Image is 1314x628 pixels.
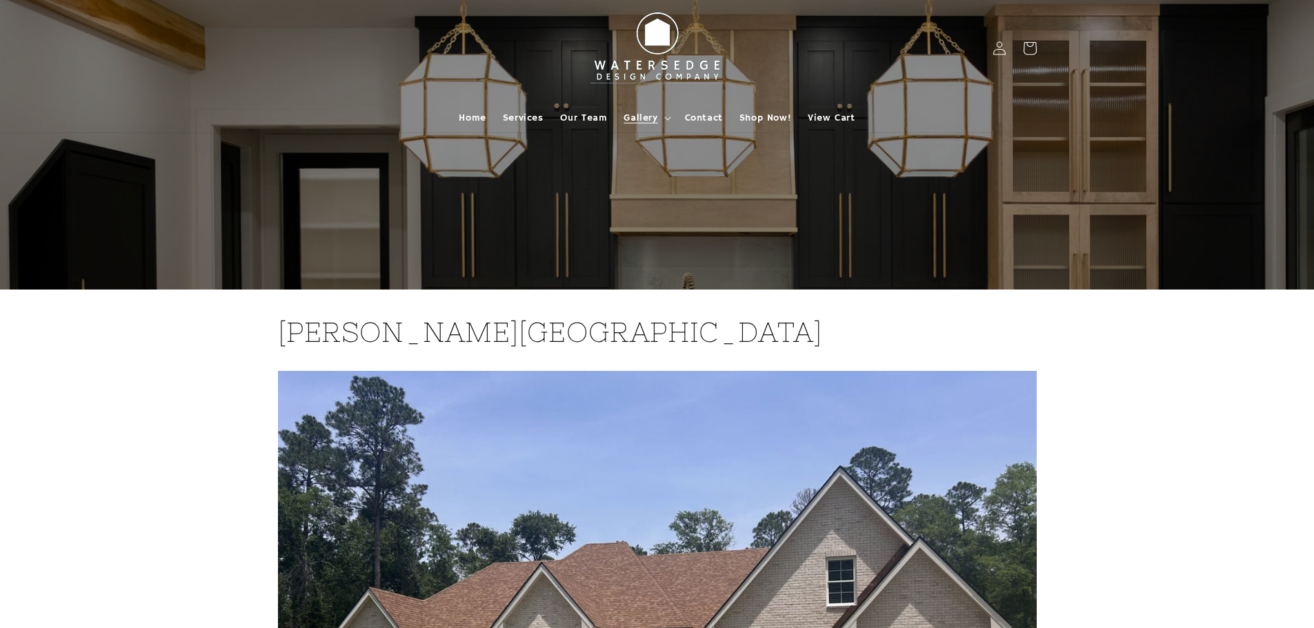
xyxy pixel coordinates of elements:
[459,112,486,124] span: Home
[739,112,791,124] span: Shop Now!
[685,112,723,124] span: Contact
[450,103,494,132] a: Home
[615,103,676,132] summary: Gallery
[731,103,799,132] a: Shop Now!
[560,112,608,124] span: Our Team
[808,112,855,124] span: View Cart
[503,112,544,124] span: Services
[581,6,733,91] img: Watersedge Design Co
[677,103,731,132] a: Contact
[624,112,657,124] span: Gallery
[552,103,616,132] a: Our Team
[799,103,863,132] a: View Cart
[495,103,552,132] a: Services
[278,314,1037,350] h2: [PERSON_NAME][GEOGRAPHIC_DATA]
